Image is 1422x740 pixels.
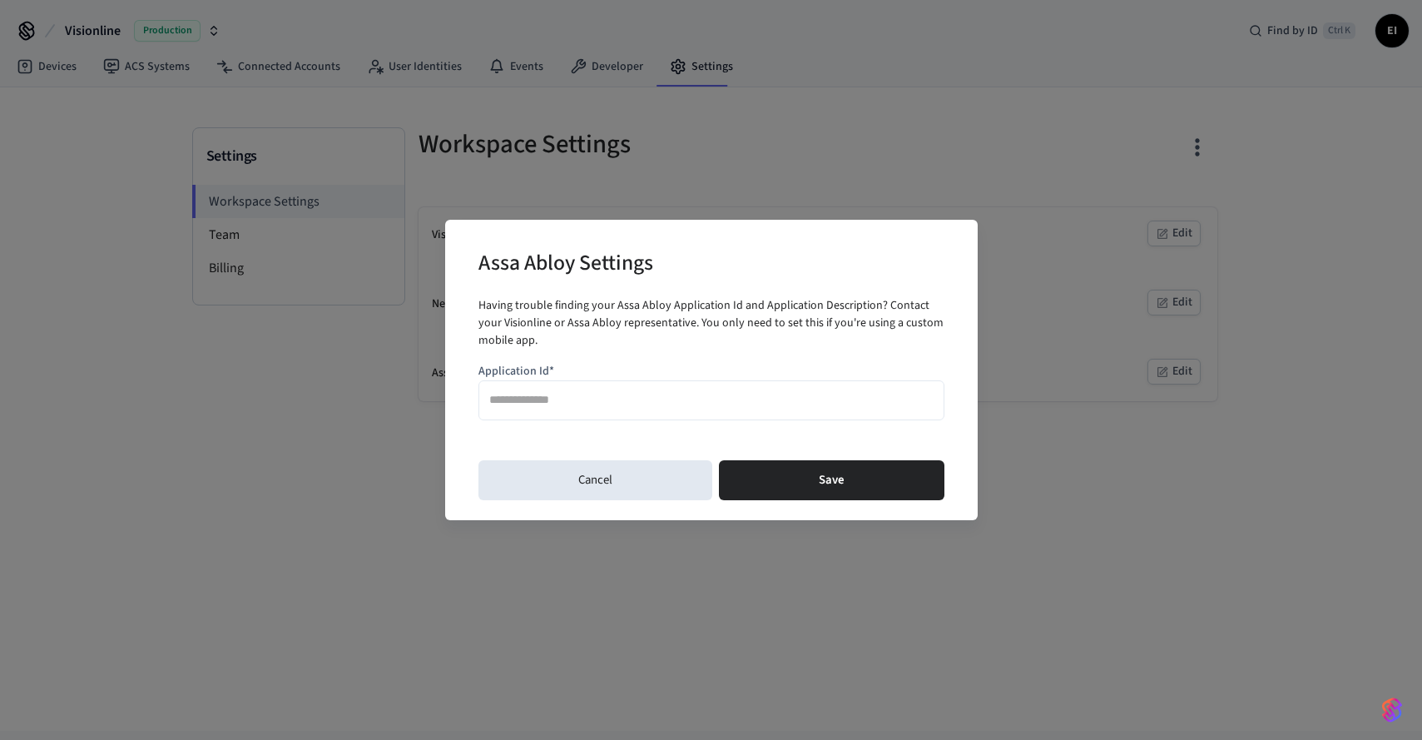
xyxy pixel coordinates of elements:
[478,240,653,291] h2: Assa Abloy Settings
[719,460,944,500] button: Save
[478,363,554,380] label: Application Id*
[1382,697,1402,723] img: SeamLogoGradient.69752ec5.svg
[478,460,712,500] button: Cancel
[478,297,944,350] div: Having trouble finding your Assa Abloy Application Id and Application Description? Contact your V...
